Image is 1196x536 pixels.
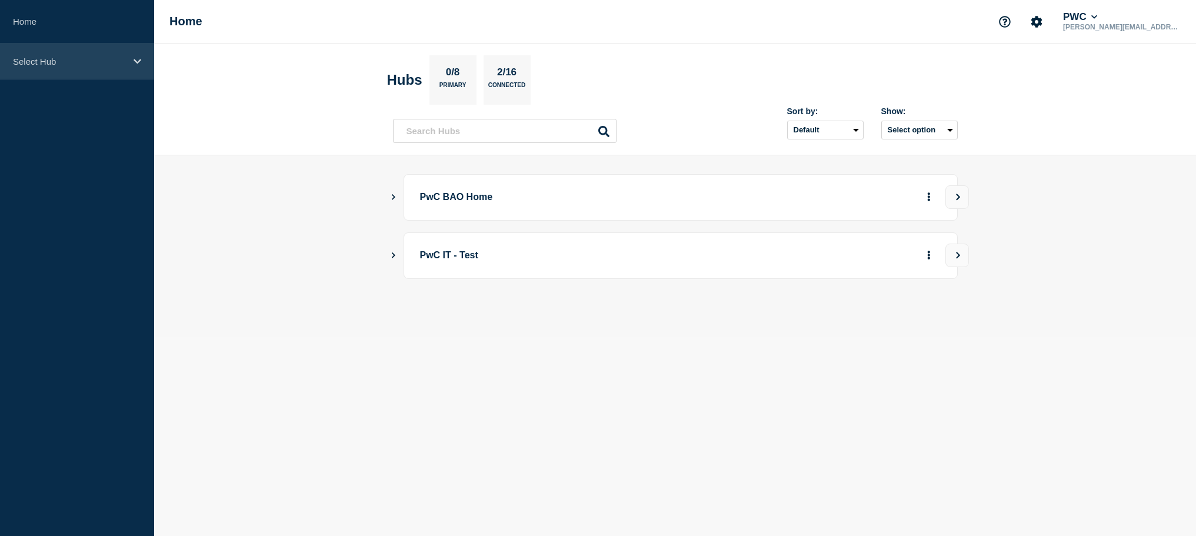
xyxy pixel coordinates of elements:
[391,193,397,202] button: Show Connected Hubs
[393,119,617,143] input: Search Hubs
[391,251,397,260] button: Show Connected Hubs
[420,245,745,267] p: PwC IT - Test
[787,106,864,116] div: Sort by:
[1061,11,1100,23] button: PWC
[492,66,521,82] p: 2/16
[787,121,864,139] select: Sort by
[881,121,958,139] button: Select option
[169,15,202,28] h1: Home
[945,244,969,267] button: View
[13,56,126,66] p: Select Hub
[387,72,422,88] h2: Hubs
[945,185,969,209] button: View
[441,66,464,82] p: 0/8
[921,187,937,208] button: More actions
[1061,23,1183,31] p: [PERSON_NAME][EMAIL_ADDRESS][PERSON_NAME][DOMAIN_NAME]
[881,106,958,116] div: Show:
[921,245,937,267] button: More actions
[1024,9,1049,34] button: Account settings
[420,187,745,208] p: PwC BAO Home
[439,82,467,94] p: Primary
[488,82,525,94] p: Connected
[992,9,1017,34] button: Support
